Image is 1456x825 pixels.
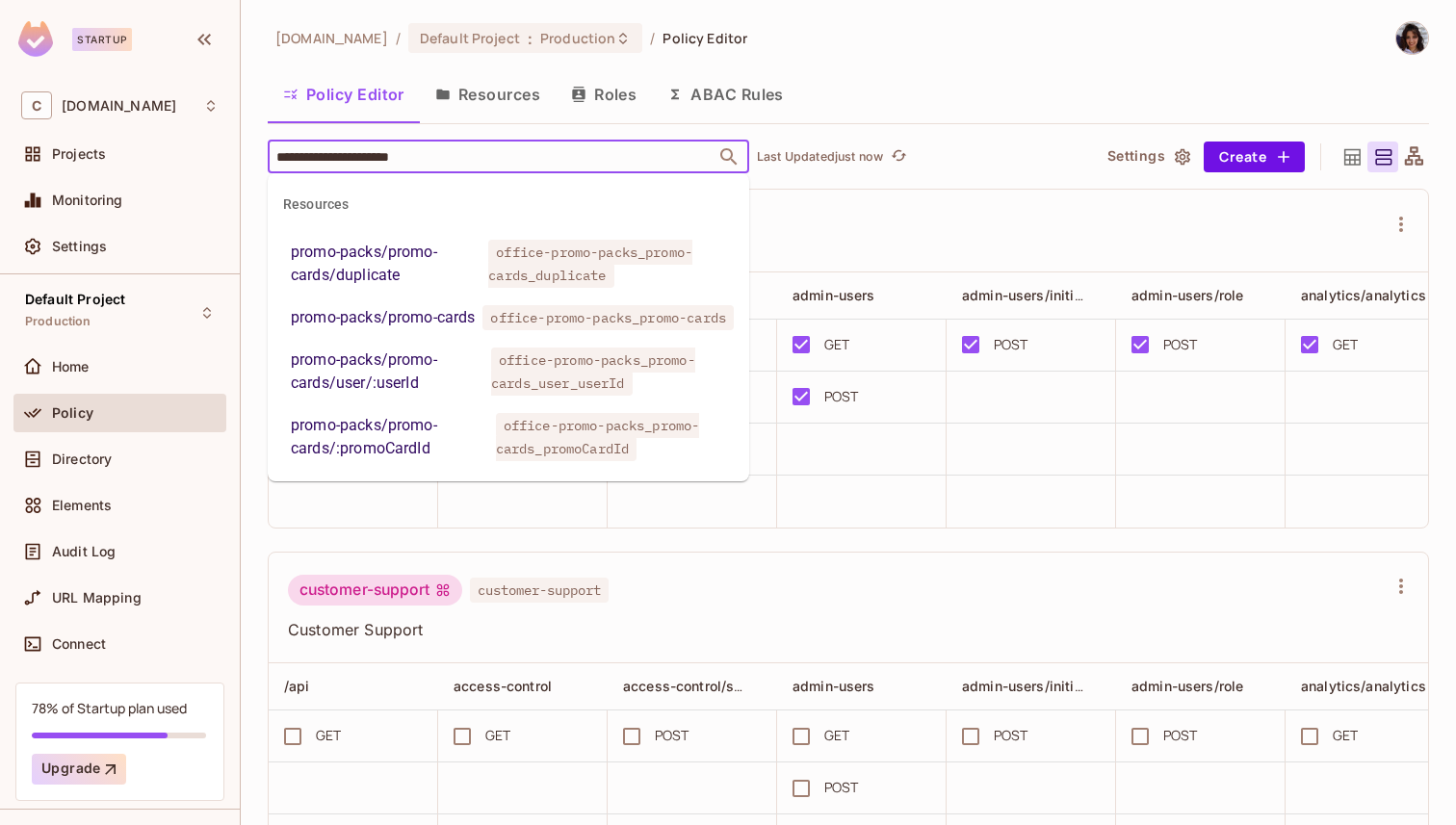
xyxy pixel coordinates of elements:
span: office-promo-packs_promo-cards_user_userId [491,348,695,396]
span: URL Mapping [52,590,142,606]
div: POST [1163,334,1198,355]
div: POST [994,725,1028,746]
button: Settings [1100,142,1196,172]
div: promo-packs/promo-cards [291,306,475,329]
span: access-control [454,678,552,694]
span: /api [284,678,310,694]
span: analytics/analytics [1301,287,1426,303]
span: access-control/sync [623,677,758,695]
span: : [527,31,533,46]
div: promo-packs/promo-cards/:promoCardId [291,414,488,460]
span: Default Project [420,29,520,47]
span: Click to refresh data [883,145,910,168]
button: Upgrade [32,754,126,785]
span: admin-users [793,678,875,694]
button: Resources [420,70,556,118]
span: Monitoring [52,193,123,208]
span: Elements [52,498,112,513]
li: / [396,29,401,47]
span: Policy [52,405,93,421]
span: Directory [52,451,112,467]
span: Settings [52,239,107,254]
span: admin-users [793,287,875,303]
span: Home [52,359,90,374]
span: Audit Log [52,544,116,559]
div: POST [1163,725,1198,746]
span: C [21,91,52,119]
div: customer-support [288,575,462,606]
div: GET [824,334,849,355]
div: promo-packs/promo-cards/user/:userId [291,348,483,395]
span: admin-users/role [1131,678,1243,694]
span: Production [540,29,615,47]
img: SReyMgAAAABJRU5ErkJggg== [18,21,53,57]
div: 78% of Startup plan used [32,699,187,717]
div: GET [824,725,849,746]
div: GET [485,725,510,746]
span: Policy Editor [663,29,747,47]
div: Resources [268,181,749,227]
li: / [650,29,655,47]
button: Policy Editor [268,70,420,118]
span: admin-users/role [1131,287,1243,303]
span: admin-users/initialize [962,286,1105,304]
span: analytics/analytics [1301,678,1426,694]
span: Connect [52,636,106,652]
div: POST [824,386,859,407]
div: GET [316,725,341,746]
p: Last Updated just now [757,149,883,165]
span: admin-users/initialize [962,677,1105,695]
div: promo-packs/promo-cards/duplicate [291,241,481,287]
span: Workspace: chalkboard.io [62,98,176,114]
button: refresh [887,145,910,168]
div: GET [1333,334,1358,355]
button: Close [715,143,742,170]
span: Default Project [25,292,125,307]
span: Customer Support [288,619,1386,640]
div: POST [994,334,1028,355]
button: ABAC Rules [652,70,799,118]
span: refresh [891,147,907,167]
div: Startup [72,28,132,51]
span: the active workspace [275,29,388,47]
div: GET [1333,725,1358,746]
span: office-promo-packs_promo-cards [482,305,734,330]
div: POST [824,777,859,798]
div: POST [655,725,689,746]
span: office-promo-packs_promo-cards_duplicate [488,240,692,288]
span: Projects [52,146,106,162]
img: Lusine Karapetian [1396,22,1428,54]
span: Production [25,314,91,329]
button: Roles [556,70,652,118]
button: Create [1204,142,1305,172]
span: office-promo-packs_promo-cards_promoCardId [496,413,700,461]
span: customer-support [470,578,609,603]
